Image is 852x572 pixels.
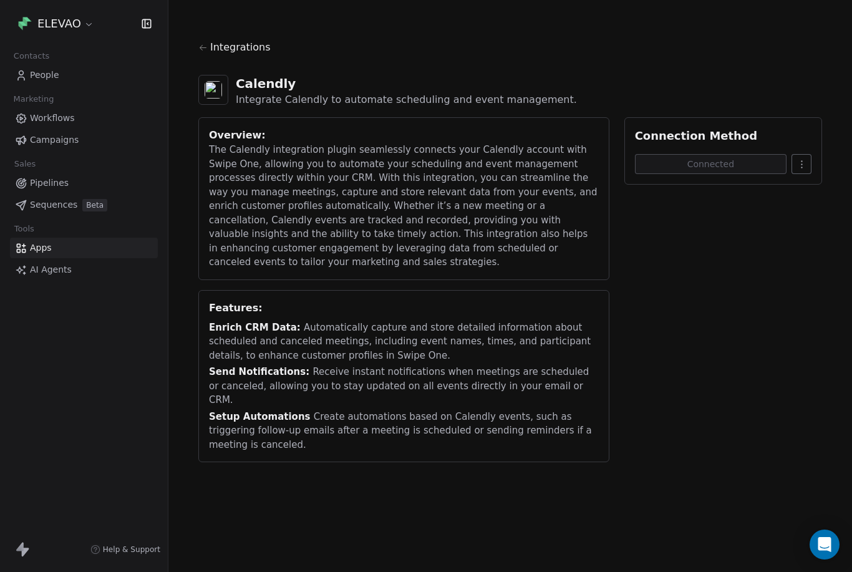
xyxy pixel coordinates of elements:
span: Apps [30,241,52,254]
button: Connected [635,154,787,174]
span: Contacts [8,47,55,65]
span: People [30,69,59,82]
div: Overview: [209,128,599,143]
span: Marketing [8,90,59,109]
button: ELEVAO [15,13,97,34]
span: Campaigns [30,133,79,147]
span: Sequences [30,198,77,211]
span: Tools [9,220,39,238]
div: The Calendly integration plugin seamlessly connects your Calendly account with Swipe One, allowin... [209,143,599,269]
a: Campaigns [10,130,158,150]
span: Help & Support [103,545,160,555]
a: People [10,65,158,85]
span: Workflows [30,112,75,125]
div: Connection Method [635,128,811,144]
div: Receive instant notifications when meetings are scheduled or canceled, allowing you to stay updat... [209,365,599,407]
a: SequencesBeta [10,195,158,215]
div: Features: [209,301,599,316]
a: Help & Support [90,545,160,555]
span: Send Notifications: [209,366,312,377]
a: Integrations [198,40,822,65]
a: Workflows [10,108,158,128]
span: AI Agents [30,263,72,276]
span: Beta [82,199,107,211]
div: Automatically capture and store detailed information about scheduled and canceled meetings, inclu... [209,321,599,363]
span: Setup Automations [209,411,314,422]
span: Sales [9,155,41,173]
a: AI Agents [10,259,158,280]
a: Apps [10,238,158,258]
div: Calendly [236,75,577,92]
span: ELEVAO [37,16,81,32]
span: Integrations [210,40,271,55]
img: cropped-elevao_favicon-512x512.png [17,16,32,31]
div: Create automations based on Calendly events, such as triggering follow-up emails after a meeting ... [209,410,599,452]
span: Pipelines [30,177,69,190]
span: Enrich CRM Data: [209,322,304,333]
div: Open Intercom Messenger [810,530,840,560]
img: calendly.png [205,81,222,99]
a: Pipelines [10,173,158,193]
div: Integrate Calendly to automate scheduling and event management. [236,92,577,107]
